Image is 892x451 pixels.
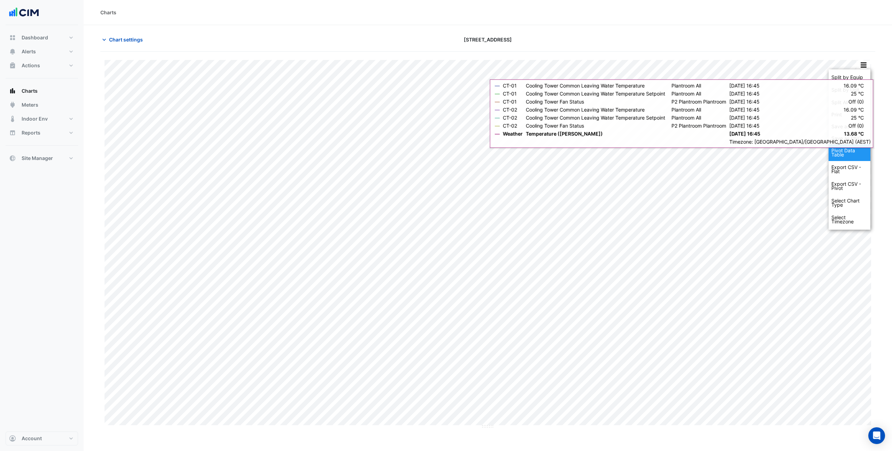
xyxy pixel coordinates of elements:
div: Save as JPEG [829,121,870,132]
app-icon: Charts [9,87,16,94]
app-icon: Dashboard [9,34,16,41]
button: Chart settings [100,33,147,46]
div: Each data series displayed its own chart, except alerts which are shown on top of non binary data... [829,96,870,109]
span: Indoor Env [22,115,48,122]
app-icon: Indoor Env [9,115,16,122]
span: Meters [22,101,38,108]
span: Dashboard [22,34,48,41]
span: Actions [22,62,40,69]
span: Charts [22,87,38,94]
div: Open Intercom Messenger [868,427,885,444]
img: Company Logo [8,6,40,20]
button: Dashboard [6,31,78,45]
span: Chart settings [109,36,143,43]
span: [STREET_ADDRESS] [464,36,512,43]
button: Reports [6,126,78,140]
button: Indoor Env [6,112,78,126]
div: Export CSV - Pivot [829,178,870,194]
div: Pivot Data Table [829,144,870,161]
div: Select Chart Type [829,194,870,211]
button: Account [6,431,78,445]
app-icon: Meters [9,101,16,108]
div: Select Timezone [829,211,870,228]
span: Alerts [22,48,36,55]
span: Site Manager [22,155,53,162]
app-icon: Site Manager [9,155,16,162]
span: Account [22,435,42,442]
button: Site Manager [6,151,78,165]
div: Print [829,109,870,121]
button: Alerts [6,45,78,59]
div: Save as PNG [829,132,870,144]
span: Reports [22,129,40,136]
div: Data series of the same equipment displayed on the same chart, except for binary data [829,71,870,84]
div: Charts [100,9,116,16]
div: Export CSV - Flat [829,161,870,178]
app-icon: Reports [9,129,16,136]
button: Actions [6,59,78,72]
button: Charts [6,84,78,98]
button: More Options [856,61,870,69]
button: Meters [6,98,78,112]
div: Data series of the same unit displayed on the same chart, except for binary data [829,84,870,96]
app-icon: Actions [9,62,16,69]
app-icon: Alerts [9,48,16,55]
